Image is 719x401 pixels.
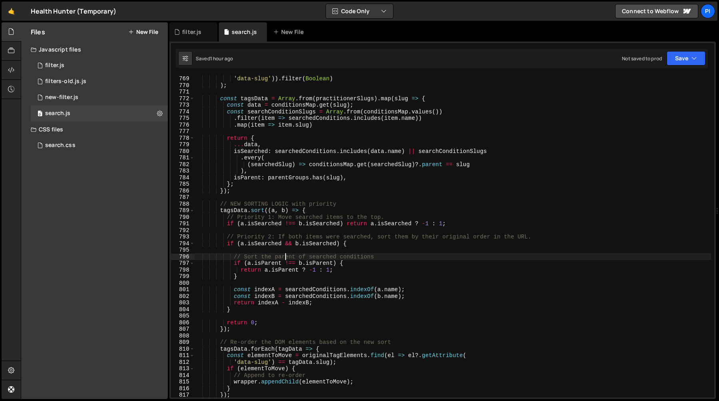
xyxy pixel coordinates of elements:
div: 795 [171,247,195,254]
div: 803 [171,300,195,306]
span: 0 [38,111,42,117]
div: 798 [171,267,195,274]
div: 807 [171,326,195,333]
h2: Files [31,28,45,36]
div: Health Hunter (Temporary) [31,6,116,16]
div: 811 [171,352,195,359]
div: 793 [171,234,195,240]
div: 791 [171,220,195,227]
div: search.js [45,110,70,117]
div: 815 [171,379,195,385]
div: 782 [171,161,195,168]
div: 809 [171,339,195,346]
a: Connect to Webflow [615,4,698,18]
button: Save [667,51,705,66]
div: New File [273,28,307,36]
div: 802 [171,293,195,300]
div: 779 [171,141,195,148]
div: 16494/45041.js [31,105,168,121]
div: 781 [171,155,195,161]
div: 799 [171,273,195,280]
div: 788 [171,201,195,208]
div: 810 [171,346,195,353]
div: 777 [171,128,195,135]
div: 775 [171,115,195,122]
div: filters-old.js.js [45,78,86,85]
div: 800 [171,280,195,287]
div: 780 [171,148,195,155]
div: 801 [171,286,195,293]
div: 769 [171,75,195,82]
div: 808 [171,333,195,339]
div: 784 [171,175,195,181]
div: 787 [171,194,195,201]
div: 806 [171,320,195,326]
div: 817 [171,392,195,399]
div: 786 [171,188,195,195]
div: 774 [171,109,195,115]
div: search.js [232,28,257,36]
div: 16494/44708.js [31,58,168,73]
div: 778 [171,135,195,142]
div: 804 [171,306,195,313]
div: 789 [171,207,195,214]
div: Saved [196,55,233,62]
div: 16494/45743.css [31,137,168,153]
div: 814 [171,372,195,379]
div: filter.js [182,28,201,36]
button: New File [128,29,158,35]
div: CSS files [21,121,168,137]
div: 1 hour ago [210,55,233,62]
a: Pi [701,4,715,18]
div: Not saved to prod [622,55,662,62]
div: 771 [171,89,195,95]
div: 796 [171,254,195,260]
div: 805 [171,313,195,320]
div: 783 [171,168,195,175]
div: 813 [171,365,195,372]
div: new-filter.js [45,94,78,101]
div: search.css [45,142,75,149]
div: 794 [171,240,195,247]
div: 792 [171,227,195,234]
button: Code Only [326,4,393,18]
div: 770 [171,82,195,89]
div: 797 [171,260,195,267]
a: 🤙 [2,2,21,21]
div: 812 [171,359,195,366]
div: 790 [171,214,195,221]
div: 16494/46184.js [31,89,168,105]
div: 772 [171,95,195,102]
div: 16494/45764.js [31,73,168,89]
div: 785 [171,181,195,188]
div: 773 [171,102,195,109]
div: 816 [171,385,195,392]
div: filter.js [45,62,64,69]
div: Javascript files [21,42,168,58]
div: 776 [171,122,195,129]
